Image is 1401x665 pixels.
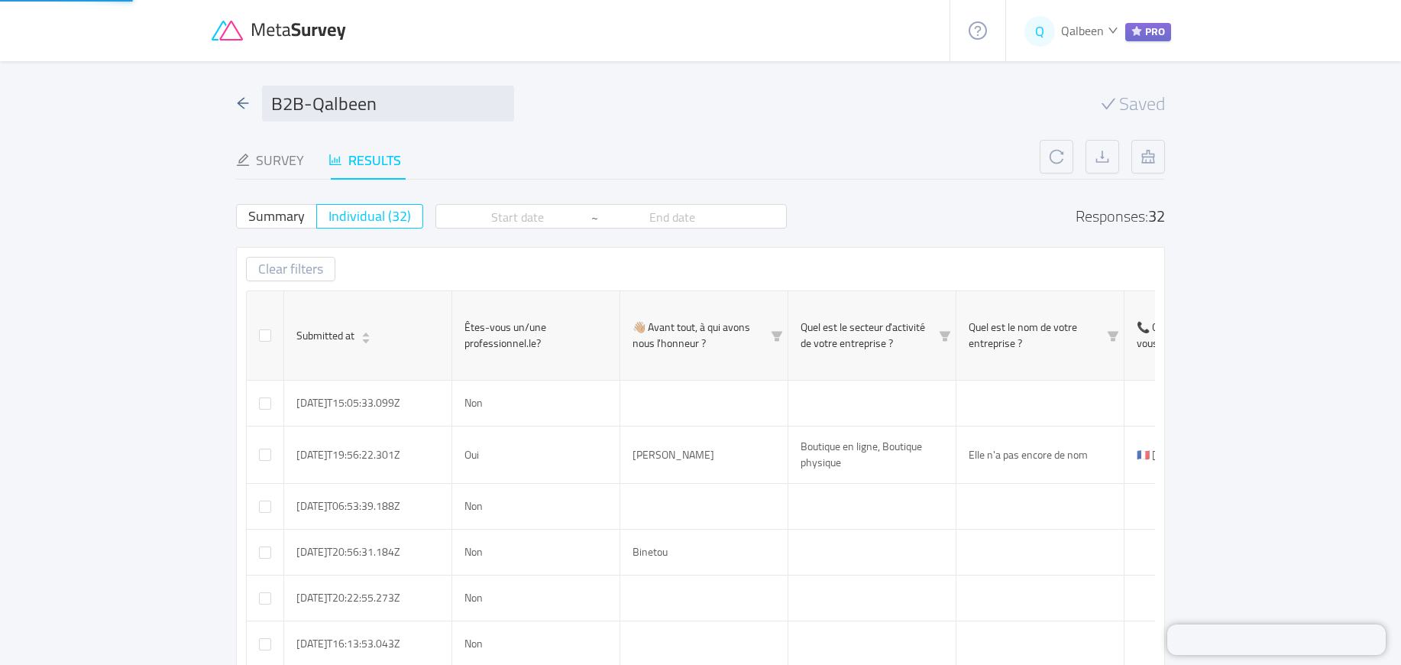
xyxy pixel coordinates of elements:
[1040,140,1073,174] button: icon: reload
[262,86,514,122] input: Survey name
[934,291,956,380] i: icon: filter
[1131,26,1142,37] i: icon: star
[1101,96,1116,112] i: icon: check
[1086,140,1119,174] button: icon: download
[1119,95,1165,113] span: Saved
[236,150,304,170] div: Survey
[445,209,591,225] input: Start date
[1076,209,1165,224] div: Responses:
[1035,16,1044,47] span: Q
[452,530,620,576] td: Non
[766,291,788,380] i: icon: filter
[284,530,452,576] td: [DATE]T20:56:31.184Z
[284,576,452,621] td: [DATE]T20:22:55.273Z
[236,153,250,167] i: icon: edit
[1148,202,1165,230] div: 32
[284,484,452,530] td: [DATE]T06:53:39.188Z
[599,209,746,225] input: End date
[328,153,342,167] i: icon: bar-chart
[452,576,620,621] td: Non
[452,427,620,484] td: Oui
[296,328,354,344] span: Submitted at
[328,203,411,229] span: Individual (32)
[620,427,788,484] td: [PERSON_NAME]
[236,96,250,110] i: icon: arrow-left
[1167,624,1386,655] iframe: Chatra live chat
[1124,427,1293,484] td: 🇫🇷 [PHONE_NUMBER]
[361,336,371,341] i: icon: caret-down
[284,427,452,484] td: [DATE]T19:56:22.301Z
[452,381,620,427] td: Non
[464,317,546,353] span: Êtes-vous un/une professionnel.le?
[620,530,788,576] td: Binetou
[284,381,452,427] td: [DATE]T15:05:33.099Z
[248,203,305,229] span: Summary
[801,317,925,353] span: Quel est le secteur d'activité de votre entreprise ?
[1137,317,1262,353] span: 📞 Comment pouvons nous vous joindre?
[788,427,956,484] td: Boutique en ligne, Boutique physique
[361,329,371,334] i: icon: caret-up
[328,150,401,170] div: Results
[1108,25,1118,35] i: icon: down
[236,93,250,114] div: icon: arrow-left
[969,317,1077,353] span: Quel est le nom de votre entreprise ?
[1125,23,1171,41] span: PRO
[361,329,371,340] div: Sort
[452,484,620,530] td: Non
[1061,19,1104,42] span: Qalbeen
[246,257,335,281] button: Clear filters
[1102,291,1124,380] i: icon: filter
[956,427,1124,484] td: Elle n'a pas encore de nom
[969,21,987,40] i: icon: question-circle
[633,317,750,353] span: 👋🏼 Avant tout, à qui avons nous l'honneur ?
